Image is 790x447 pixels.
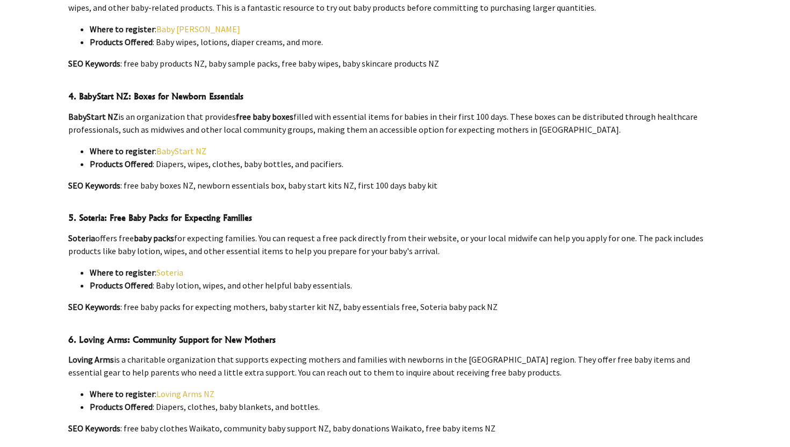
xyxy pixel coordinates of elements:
[68,422,722,435] p: : free baby clothes Waikato, community baby support NZ, baby donations Waikato, free baby items NZ
[90,279,722,292] li: : Baby lotion, wipes, and other helpful baby essentials.
[68,423,120,434] strong: SEO Keywords
[90,24,155,34] strong: Where to register
[90,157,722,170] li: : Diapers, wipes, clothes, baby bottles, and pacifiers.
[90,23,722,35] li: :
[90,401,153,412] strong: Products Offered
[90,388,155,399] strong: Where to register
[68,334,276,345] strong: 6. Loving Arms: Community Support for New Mothers
[68,300,722,313] p: : free baby packs for expecting mothers, baby starter kit NZ, baby essentials free, Soteria baby ...
[68,354,114,365] strong: Loving Arms
[68,179,722,192] p: : free baby boxes NZ, newborn essentials box, baby start kits NZ, first 100 days baby kit
[134,233,174,243] strong: baby packs
[236,111,293,122] strong: free baby boxes
[90,145,722,157] li: :
[90,146,155,156] strong: Where to register
[90,280,153,291] strong: Products Offered
[68,353,722,379] p: is a charitable organization that supports expecting mothers and families with newborns in the [G...
[90,387,722,400] li: :
[68,111,118,122] strong: BabyStart NZ
[156,146,206,156] a: BabyStart NZ
[68,233,95,243] strong: Soteria
[68,212,252,223] strong: 5. Soteria: Free Baby Packs for Expecting Families
[90,158,153,169] strong: Products Offered
[68,57,722,70] p: : free baby products NZ, baby sample packs, free baby wipes, baby skincare products NZ
[156,267,183,278] a: Soteria
[68,232,722,257] p: offers free for expecting families. You can request a free pack directly from their website, or y...
[68,91,243,102] strong: 4. BabyStart NZ: Boxes for Newborn Essentials
[90,35,722,48] li: : Baby wipes, lotions, diaper creams, and more.
[90,267,155,278] strong: Where to register
[68,58,120,69] strong: SEO Keywords
[68,110,722,136] p: is an organization that provides filled with essential items for babies in their first 100 days. ...
[68,180,120,191] strong: SEO Keywords
[90,37,153,47] strong: Products Offered
[156,24,240,34] a: Baby [PERSON_NAME]
[90,266,722,279] li: :
[90,400,722,413] li: : Diapers, clothes, baby blankets, and bottles.
[68,301,120,312] strong: SEO Keywords
[156,388,214,399] a: Loving Arms NZ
